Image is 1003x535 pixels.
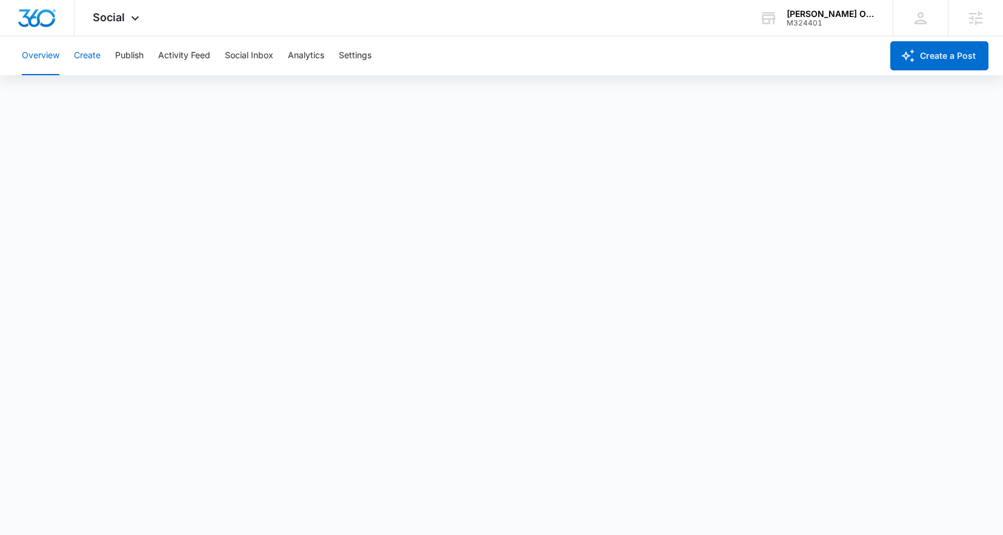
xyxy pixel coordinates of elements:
[158,36,210,75] button: Activity Feed
[787,9,875,19] div: account name
[339,36,372,75] button: Settings
[890,41,988,70] button: Create a Post
[115,36,144,75] button: Publish
[74,36,101,75] button: Create
[288,36,324,75] button: Analytics
[22,36,59,75] button: Overview
[225,36,273,75] button: Social Inbox
[787,19,875,27] div: account id
[93,11,125,24] span: Social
